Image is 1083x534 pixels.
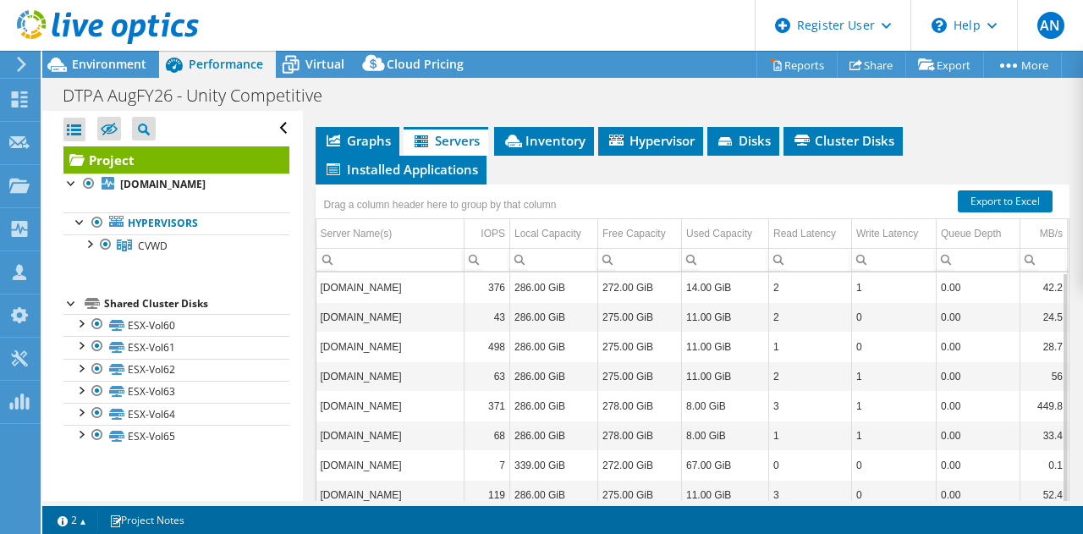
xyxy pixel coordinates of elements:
[937,302,1020,332] td: Column Queue Depth, Value 0.00
[682,332,769,361] td: Column Used Capacity, Value 11.00 GiB
[324,132,391,149] span: Graphs
[316,480,465,509] td: Column Server Name(s), Value cvwdesxi01.administration.com
[63,173,289,195] a: [DOMAIN_NAME]
[756,52,838,78] a: Reports
[481,223,505,244] div: IOPS
[465,248,510,271] td: Column IOPS, Filter cell
[63,212,289,234] a: Hypervisors
[682,421,769,450] td: Column Used Capacity, Value 8.00 GiB
[316,248,465,271] td: Column Server Name(s), Filter cell
[63,403,289,425] a: ESX-Vol64
[852,450,937,480] td: Column Write Latency, Value 0
[465,302,510,332] td: Column IOPS, Value 43
[598,391,682,421] td: Column Free Capacity, Value 278.00 GiB
[510,219,598,249] td: Local Capacity Column
[607,132,695,149] span: Hypervisor
[1020,332,1068,361] td: Column MB/s, Value 28.7
[324,161,478,178] span: Installed Applications
[320,193,561,217] div: Drag a column header here to group by that column
[769,421,852,450] td: Column Read Latency, Value 1
[1020,248,1068,271] td: Column MB/s, Filter cell
[773,223,836,244] div: Read Latency
[316,450,465,480] td: Column Server Name(s), Value cvwdesxi08.administration.com
[598,361,682,391] td: Column Free Capacity, Value 275.00 GiB
[465,480,510,509] td: Column IOPS, Value 119
[465,391,510,421] td: Column IOPS, Value 371
[465,361,510,391] td: Column IOPS, Value 63
[682,361,769,391] td: Column Used Capacity, Value 11.00 GiB
[769,273,852,302] td: Column Read Latency, Value 2
[769,361,852,391] td: Column Read Latency, Value 2
[852,302,937,332] td: Column Write Latency, Value 0
[852,219,937,249] td: Write Latency Column
[598,273,682,302] td: Column Free Capacity, Value 272.00 GiB
[510,273,598,302] td: Column Local Capacity, Value 286.00 GiB
[769,332,852,361] td: Column Read Latency, Value 1
[937,273,1020,302] td: Column Queue Depth, Value 0.00
[837,52,906,78] a: Share
[63,234,289,256] a: CVWD
[63,425,289,447] a: ESX-Vol65
[686,223,752,244] div: Used Capacity
[598,421,682,450] td: Column Free Capacity, Value 278.00 GiB
[682,450,769,480] td: Column Used Capacity, Value 67.00 GiB
[72,56,146,72] span: Environment
[598,480,682,509] td: Column Free Capacity, Value 275.00 GiB
[937,421,1020,450] td: Column Queue Depth, Value 0.00
[932,18,947,33] svg: \n
[905,52,984,78] a: Export
[97,509,196,531] a: Project Notes
[514,223,581,244] div: Local Capacity
[792,132,894,149] span: Cluster Disks
[937,332,1020,361] td: Column Queue Depth, Value 0.00
[937,361,1020,391] td: Column Queue Depth, Value 0.00
[852,332,937,361] td: Column Write Latency, Value 0
[63,146,289,173] a: Project
[1020,480,1068,509] td: Column MB/s, Value 52.4
[316,391,465,421] td: Column Server Name(s), Value cvwdesxi10.administration.com
[769,219,852,249] td: Read Latency Column
[1020,391,1068,421] td: Column MB/s, Value 449.8
[412,132,480,149] span: Servers
[682,480,769,509] td: Column Used Capacity, Value 11.00 GiB
[1020,302,1068,332] td: Column MB/s, Value 24.5
[598,219,682,249] td: Free Capacity Column
[852,273,937,302] td: Column Write Latency, Value 1
[937,480,1020,509] td: Column Queue Depth, Value 0.00
[937,219,1020,249] td: Queue Depth Column
[682,248,769,271] td: Column Used Capacity, Filter cell
[316,302,465,332] td: Column Server Name(s), Value cvwdesxi04.administration.com
[937,248,1020,271] td: Column Queue Depth, Filter cell
[63,359,289,381] a: ESX-Vol62
[852,361,937,391] td: Column Write Latency, Value 1
[120,177,206,191] b: [DOMAIN_NAME]
[316,361,465,391] td: Column Server Name(s), Value cvwdesxi02.administration.com
[937,450,1020,480] td: Column Queue Depth, Value 0.00
[465,421,510,450] td: Column IOPS, Value 68
[852,421,937,450] td: Column Write Latency, Value 1
[465,332,510,361] td: Column IOPS, Value 498
[1020,361,1068,391] td: Column MB/s, Value 56
[598,450,682,480] td: Column Free Capacity, Value 272.00 GiB
[602,223,666,244] div: Free Capacity
[104,294,289,314] div: Shared Cluster Disks
[503,132,585,149] span: Inventory
[598,332,682,361] td: Column Free Capacity, Value 275.00 GiB
[138,239,168,253] span: CVWD
[510,361,598,391] td: Column Local Capacity, Value 286.00 GiB
[852,248,937,271] td: Column Write Latency, Filter cell
[510,332,598,361] td: Column Local Capacity, Value 286.00 GiB
[305,56,344,72] span: Virtual
[387,56,464,72] span: Cloud Pricing
[321,223,393,244] div: Server Name(s)
[189,56,263,72] span: Performance
[510,302,598,332] td: Column Local Capacity, Value 286.00 GiB
[63,381,289,403] a: ESX-Vol63
[682,302,769,332] td: Column Used Capacity, Value 11.00 GiB
[63,336,289,358] a: ESX-Vol61
[769,302,852,332] td: Column Read Latency, Value 2
[983,52,1062,78] a: More
[316,219,465,249] td: Server Name(s) Column
[316,421,465,450] td: Column Server Name(s), Value cvwdesxi11.administration.com
[316,273,465,302] td: Column Server Name(s), Value cvwdesxi09.administration.com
